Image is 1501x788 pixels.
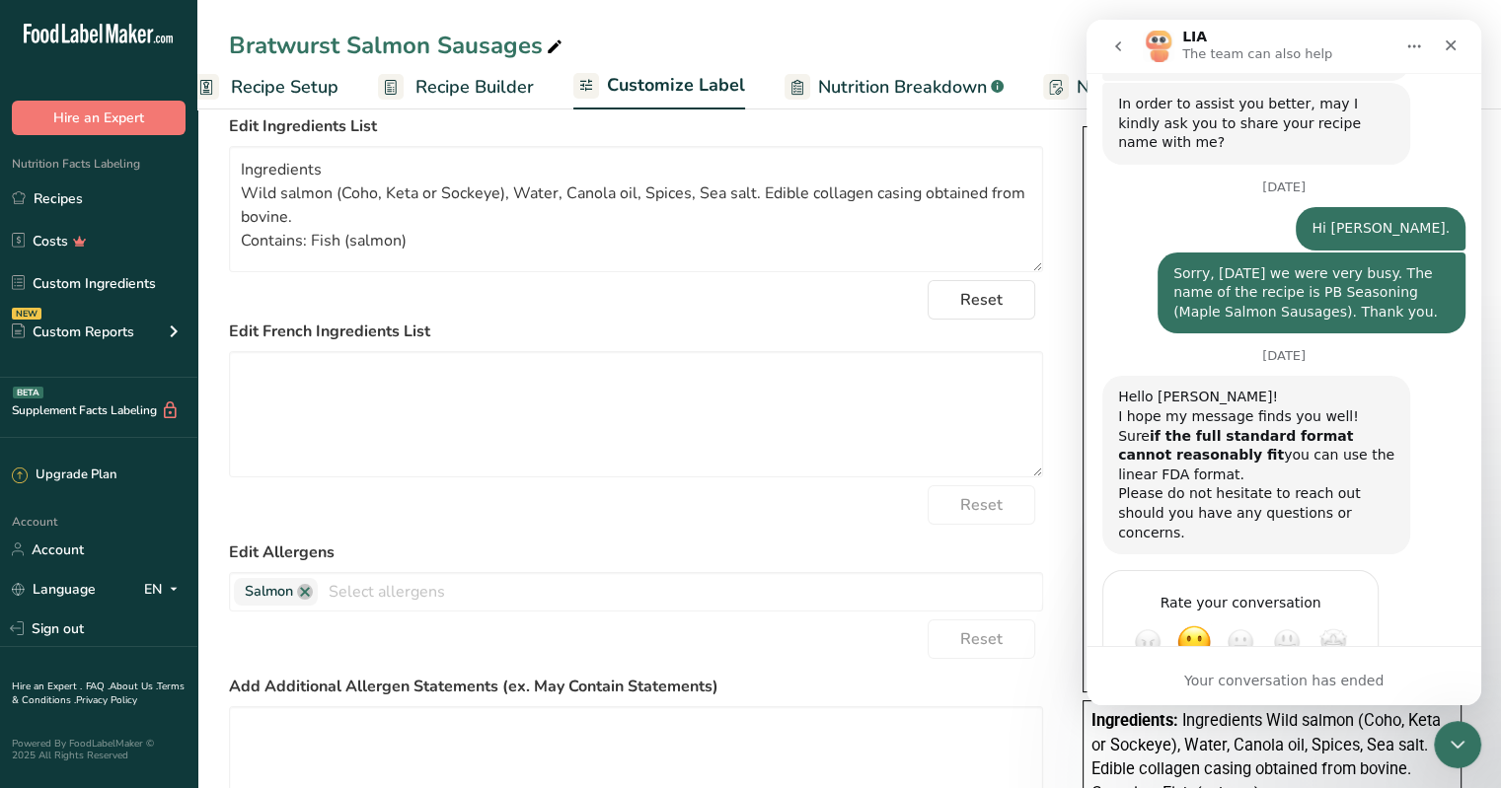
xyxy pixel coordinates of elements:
[1077,74,1253,101] span: Notes & Attachments
[12,738,186,761] div: Powered By FoodLabelMaker © 2025 All Rights Reserved
[1091,711,1178,730] span: Ingredients:
[318,576,1042,607] input: Select allergens
[818,74,987,101] span: Nutrition Breakdown
[928,619,1035,659] button: Reset
[229,114,1043,138] label: Edit Ingredients List
[960,493,1003,517] span: Reset
[47,609,75,636] span: Terrible
[12,680,185,707] a: Terms & Conditions .
[140,609,168,636] span: OK
[245,581,293,603] span: Salmon
[12,308,41,320] div: NEW
[90,605,125,640] span: Bad
[960,627,1003,651] span: Reset
[1434,721,1481,768] iframe: Intercom live chat
[229,540,1043,564] label: Edit Allergens
[229,28,566,63] div: Bratwurst Salmon Sausages
[229,675,1043,698] label: Add Additional Allergen Statements (ex. May Contain Statements)
[12,466,116,485] div: Upgrade Plan
[12,101,186,135] button: Hire an Expert
[12,322,134,342] div: Custom Reports
[144,577,186,601] div: EN
[415,74,534,101] span: Recipe Builder
[110,680,157,693] a: About Us .
[193,65,338,109] a: Recipe Setup
[928,485,1035,525] button: Reset
[607,72,745,99] span: Customize Label
[928,280,1035,320] button: Reset
[229,320,1043,343] label: Edit French Ingredients List
[1087,20,1481,705] iframe: Intercom live chat
[231,74,338,101] span: Recipe Setup
[86,680,110,693] a: FAQ .
[13,387,43,398] div: BETA
[960,288,1003,312] span: Reset
[16,550,379,744] div: LIA says…
[37,571,271,595] div: Rate your conversation
[785,65,1004,109] a: Nutrition Breakdown
[233,609,261,636] span: Amazing
[12,572,96,607] a: Language
[378,65,534,109] a: Recipe Builder
[12,680,82,693] a: Hire an Expert .
[76,693,137,707] a: Privacy Policy
[573,63,745,110] a: Customize Label
[1043,65,1253,109] a: Notes & Attachments
[187,609,214,636] span: Great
